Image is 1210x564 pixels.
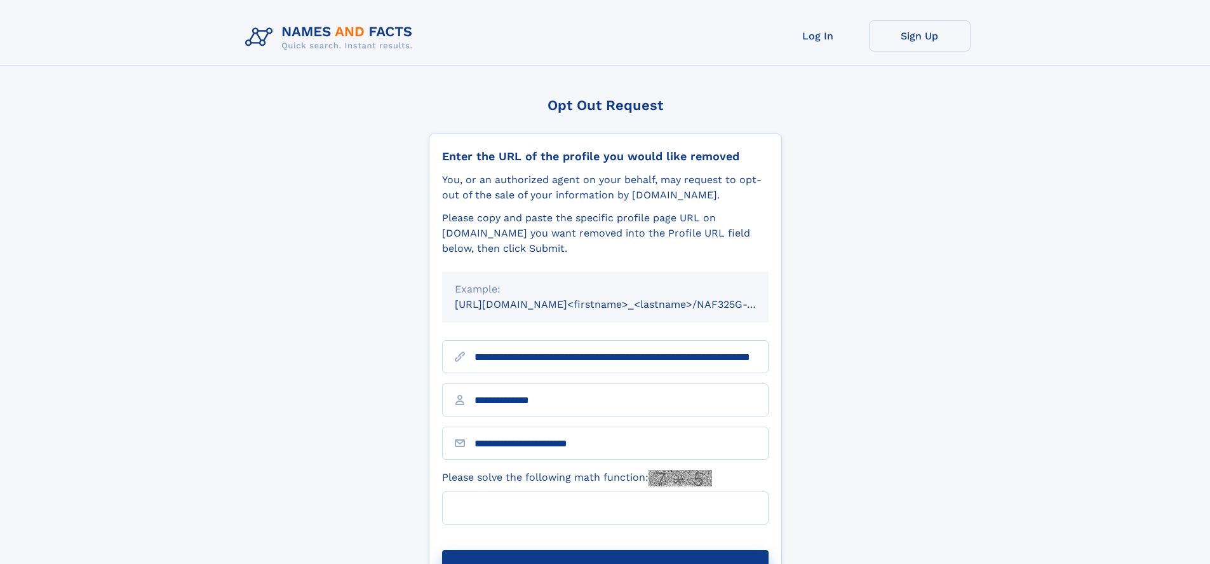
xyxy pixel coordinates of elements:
img: Logo Names and Facts [240,20,423,55]
div: Please copy and paste the specific profile page URL on [DOMAIN_NAME] you want removed into the Pr... [442,210,769,256]
div: Opt Out Request [429,97,782,113]
div: Example: [455,282,756,297]
a: Sign Up [869,20,971,52]
label: Please solve the following math function: [442,470,712,486]
div: Enter the URL of the profile you would like removed [442,149,769,163]
a: Log In [767,20,869,52]
small: [URL][DOMAIN_NAME]<firstname>_<lastname>/NAF325G-xxxxxxxx [455,298,793,310]
div: You, or an authorized agent on your behalf, may request to opt-out of the sale of your informatio... [442,172,769,203]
